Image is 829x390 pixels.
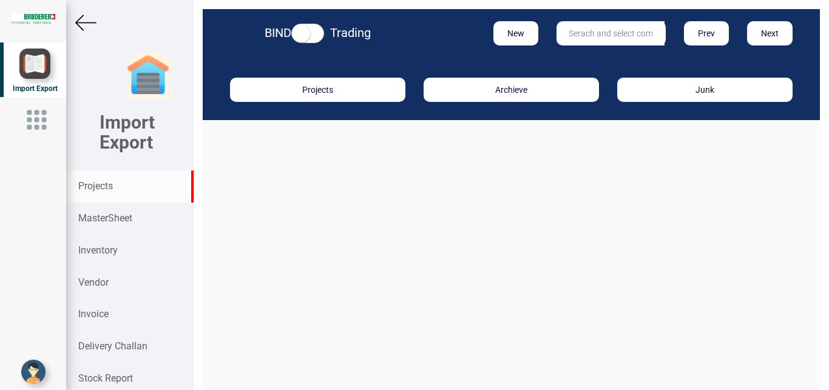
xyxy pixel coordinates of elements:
[78,372,133,384] strong: Stock Report
[330,25,371,40] strong: Trading
[13,84,58,93] span: Import Export
[78,212,132,224] strong: MasterSheet
[78,180,113,192] strong: Projects
[78,244,118,256] strong: Inventory
[617,78,793,102] button: Junk
[493,21,539,45] button: New
[100,112,155,153] b: Import Export
[124,52,172,100] img: garage-closed.png
[684,21,729,45] button: Prev
[747,21,793,45] button: Next
[557,21,665,45] input: Serach and select comm_nr
[78,277,109,288] strong: Vendor
[424,78,599,102] button: Archieve
[78,340,147,352] strong: Delivery Challan
[230,78,405,102] button: Projects
[265,25,291,40] strong: BIND
[78,308,109,320] strong: Invoice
